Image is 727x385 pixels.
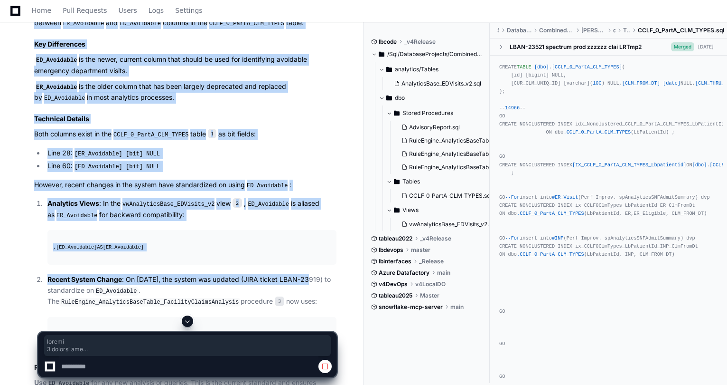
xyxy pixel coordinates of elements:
[415,280,446,288] span: v4LocalDO
[175,8,202,13] span: Settings
[55,212,99,220] code: ER_Avoidable
[94,287,139,296] code: ED_Avoidable
[692,162,707,168] span: [dbo]
[379,269,429,277] span: Azure Datafactory
[517,251,584,257] span: .CCLF_0_PartA_CLM_TYPES
[663,80,680,86] span: [date]
[121,200,216,209] code: vwAnalyticsBase_EDVisits_v2
[497,27,499,34] span: Sql
[118,19,162,28] code: ED_Avoidable
[73,163,162,171] code: [ED_Avoidable] [bit] NULL
[47,199,99,207] strong: Analytics Views
[245,182,289,190] code: ED_Avoidable
[622,80,660,86] span: [CLM_FROM_DT]
[59,298,241,307] code: RuleEngine_AnalyticsBaseTable_FacilityClaimsAnalysis
[402,206,419,214] span: Views
[379,235,412,242] span: tableau2022
[47,275,122,283] strong: Recent System Change
[437,269,450,277] span: main
[53,243,331,251] div: ,[ED_Avoidable] [ER_Avoidable]
[119,8,137,13] span: Users
[409,124,460,131] span: AdvisoryReport.sql
[275,297,284,306] span: 3
[398,134,500,147] button: RuleEngine_AnalyticsBaseTable_EDVisits_v2.sql
[507,27,532,34] span: DatabaseProjects
[47,338,328,353] span: loremi 3 dolorsi ame co adi elits doeiu temp in utl etdolorem aliquae ad_minimveni qui no_exercit...
[45,148,336,159] li: Line 28:
[387,50,483,58] span: /Sql/DatabaseProjects/CombinedDatabaseNew/[PERSON_NAME]
[233,198,242,208] span: 2
[61,19,106,28] code: ER_Avoidable
[395,66,438,73] span: analytics/Tables
[404,38,436,46] span: _v4Release
[34,129,336,140] p: Both columns exist in the table as bit fields:
[409,221,496,228] span: vwAnalyticsBase_EDVisits_v2.sql
[572,162,686,168] span: [IX_CCLF_0_PartA_CLM_TYPES_Lbpatientid]
[394,176,400,187] svg: Directory
[386,64,392,75] svg: Directory
[47,198,336,221] p: : In the view , is aliased as for backward compatibility:
[379,246,403,254] span: lbdevops
[379,48,384,60] svg: Directory
[379,90,490,106] button: dbo
[208,129,216,138] span: 1
[409,192,492,200] span: CCLF_0_PartA_CLM_TYPES.sql
[552,235,564,241] span: #INP
[539,27,574,34] span: CombinedDatabaseNew
[398,121,500,134] button: AdvisoryReport.sql
[409,164,588,171] span: RuleEngine_AnalyticsBaseTable_internalMakeReadmissionStats.sql
[505,105,520,111] span: 14966
[398,161,500,174] button: RuleEngine_AnalyticsBaseTable_internalMakeReadmissionStats.sql
[505,235,520,241] span: --For
[112,131,190,139] code: CCLF_0_PartA_CLM_TYPES
[386,92,392,104] svg: Directory
[613,27,615,34] span: dbo
[420,292,439,299] span: Master
[63,8,107,13] span: Pull Requests
[671,42,694,51] span: Merged
[394,204,400,216] svg: Directory
[45,161,336,172] li: Line 60:
[698,43,714,50] div: [DATE]
[386,174,498,189] button: Tables
[398,147,500,161] button: RuleEngine_AnalyticsBaseTable_FacilityClaimsAnalysis.sql
[246,200,290,209] code: ED_Avoidable
[552,194,578,200] span: #ER_Visit
[34,180,336,191] p: However, recent changes in the system have standardized on using :
[517,211,584,216] span: .CCLF_0_PartA_CLM_TYPES
[552,64,622,70] span: [CCLF_0_PartA_CLM_TYPES]
[409,137,535,144] span: RuleEngine_AnalyticsBaseTable_EDVisits_v2.sql
[34,83,79,92] code: ER_Avoidable
[207,19,286,28] code: CCLF_0_PartA_CLM_TYPES
[379,258,411,265] span: lbinterfaces
[47,274,336,308] p: : On [DATE], the system was updated (JIRA ticket LBAN-23919) to standardize on . The procedure no...
[149,8,164,13] span: Logs
[534,64,549,70] span: [dbo]
[623,27,630,34] span: Tables
[564,129,631,135] span: .CCLF_0_PartA_CLM_TYPES
[379,292,412,299] span: tableau2025
[32,8,51,13] span: Home
[395,94,405,102] span: dbo
[390,77,485,90] button: AnalyticsBase_EDVisits_v2.sql
[386,106,498,121] button: Stored Procedures
[593,80,601,86] span: 100
[411,246,430,254] span: master
[394,107,400,119] svg: Directory
[398,189,492,202] button: CCLF_0_PartA_CLM_TYPES.sql
[379,303,443,311] span: snowflake-mcp-server
[398,218,496,231] button: vwAnalyticsBase_EDVisits_v2.sql
[517,64,531,70] span: TABLE
[379,38,397,46] span: lbcode
[581,27,605,34] span: [PERSON_NAME]
[34,54,336,76] p: is the newer, current column that should be used for identifying avoidable emergency department v...
[34,114,336,124] h2: Technical Details
[386,202,498,218] button: Views
[510,43,642,51] div: LBAN-23521 spectrum prod zzzzzz clai LRTmp2
[505,194,520,200] span: --For
[419,258,444,265] span: _Release
[371,47,483,62] button: /Sql/DatabaseProjects/CombinedDatabaseNew/[PERSON_NAME]
[379,62,490,77] button: analytics/Tables
[97,244,103,250] span: AS
[379,280,408,288] span: v4DevOps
